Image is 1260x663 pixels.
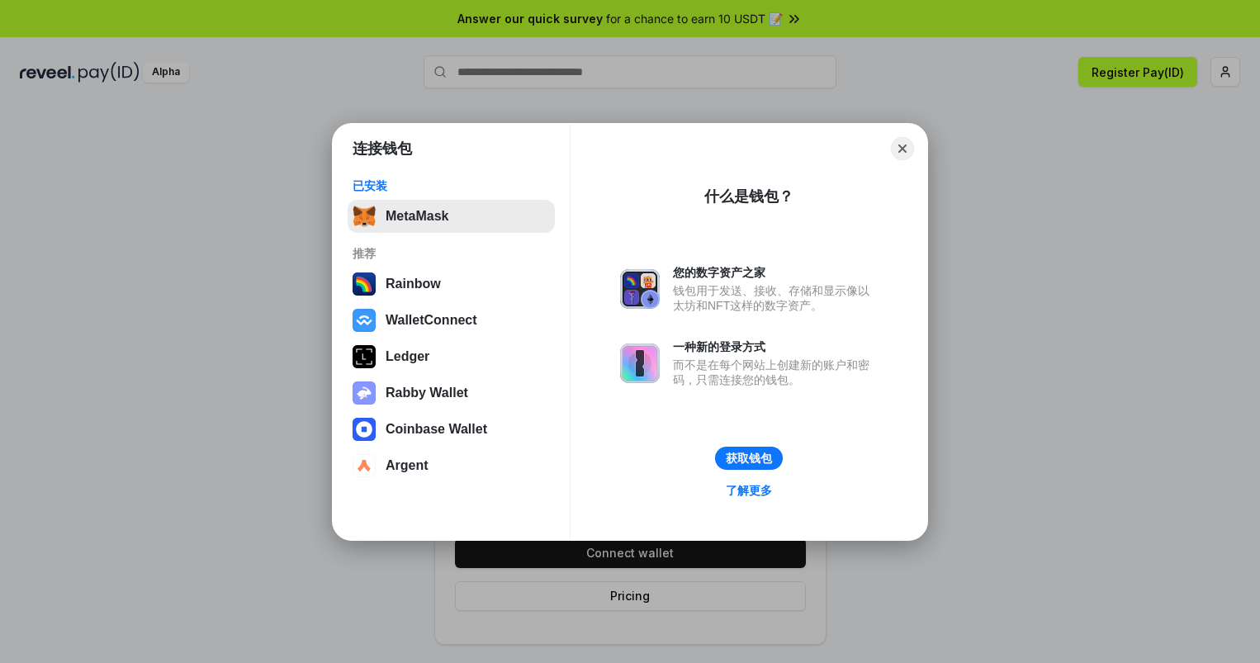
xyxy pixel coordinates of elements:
button: Rainbow [348,268,555,301]
img: svg+xml,%3Csvg%20width%3D%22120%22%20height%3D%22120%22%20viewBox%3D%220%200%20120%20120%22%20fil... [353,272,376,296]
div: 获取钱包 [726,451,772,466]
div: WalletConnect [386,313,477,328]
img: svg+xml,%3Csvg%20width%3D%2228%22%20height%3D%2228%22%20viewBox%3D%220%200%2028%2028%22%20fill%3D... [353,454,376,477]
img: svg+xml,%3Csvg%20xmlns%3D%22http%3A%2F%2Fwww.w3.org%2F2000%2Fsvg%22%20fill%3D%22none%22%20viewBox... [620,343,660,383]
div: 了解更多 [726,483,772,498]
div: 您的数字资产之家 [673,265,878,280]
button: Rabby Wallet [348,376,555,410]
div: Ledger [386,349,429,364]
button: MetaMask [348,200,555,233]
div: 推荐 [353,246,550,261]
button: Close [891,137,914,160]
button: WalletConnect [348,304,555,337]
img: svg+xml,%3Csvg%20xmlns%3D%22http%3A%2F%2Fwww.w3.org%2F2000%2Fsvg%22%20fill%3D%22none%22%20viewBox... [620,269,660,309]
div: Rainbow [386,277,441,291]
img: svg+xml,%3Csvg%20fill%3D%22none%22%20height%3D%2233%22%20viewBox%3D%220%200%2035%2033%22%20width%... [353,205,376,228]
img: svg+xml,%3Csvg%20xmlns%3D%22http%3A%2F%2Fwww.w3.org%2F2000%2Fsvg%22%20width%3D%2228%22%20height%3... [353,345,376,368]
img: svg+xml,%3Csvg%20width%3D%2228%22%20height%3D%2228%22%20viewBox%3D%220%200%2028%2028%22%20fill%3D... [353,309,376,332]
div: 钱包用于发送、接收、存储和显示像以太坊和NFT这样的数字资产。 [673,283,878,313]
a: 了解更多 [716,480,782,501]
div: 什么是钱包？ [704,187,793,206]
div: Coinbase Wallet [386,422,487,437]
div: 而不是在每个网站上创建新的账户和密码，只需连接您的钱包。 [673,358,878,387]
div: 已安装 [353,178,550,193]
img: svg+xml,%3Csvg%20width%3D%2228%22%20height%3D%2228%22%20viewBox%3D%220%200%2028%2028%22%20fill%3D... [353,418,376,441]
button: 获取钱包 [715,447,783,470]
h1: 连接钱包 [353,139,412,159]
div: Argent [386,458,429,473]
div: 一种新的登录方式 [673,339,878,354]
div: Rabby Wallet [386,386,468,400]
button: Coinbase Wallet [348,413,555,446]
button: Argent [348,449,555,482]
img: svg+xml,%3Csvg%20xmlns%3D%22http%3A%2F%2Fwww.w3.org%2F2000%2Fsvg%22%20fill%3D%22none%22%20viewBox... [353,381,376,405]
div: MetaMask [386,209,448,224]
button: Ledger [348,340,555,373]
